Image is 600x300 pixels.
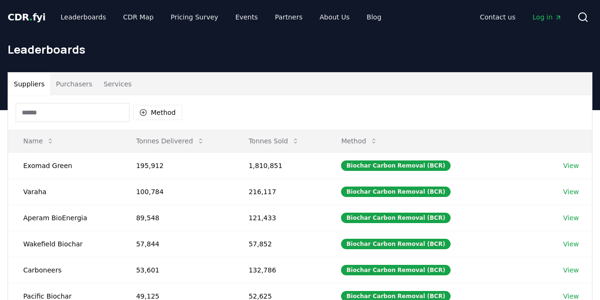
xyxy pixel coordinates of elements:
[121,257,233,283] td: 53,601
[8,42,592,57] h1: Leaderboards
[472,9,523,26] a: Contact us
[563,187,579,197] a: View
[525,9,570,26] a: Log in
[8,257,121,283] td: Carboneers
[233,205,326,231] td: 121,433
[8,11,46,23] span: CDR fyi
[8,73,50,95] button: Suppliers
[121,152,233,178] td: 195,912
[129,131,212,150] button: Tonnes Delivered
[268,9,310,26] a: Partners
[16,131,62,150] button: Name
[50,73,98,95] button: Purchasers
[341,187,450,197] div: Biochar Carbon Removal (BCR)
[312,9,357,26] a: About Us
[121,205,233,231] td: 89,548
[341,239,450,249] div: Biochar Carbon Removal (BCR)
[121,178,233,205] td: 100,784
[533,12,562,22] span: Log in
[8,231,121,257] td: Wakefield Biochar
[228,9,265,26] a: Events
[333,131,385,150] button: Method
[341,265,450,275] div: Biochar Carbon Removal (BCR)
[8,152,121,178] td: Exomad Green
[359,9,389,26] a: Blog
[233,257,326,283] td: 132,786
[341,213,450,223] div: Biochar Carbon Removal (BCR)
[241,131,307,150] button: Tonnes Sold
[8,178,121,205] td: Varaha
[233,152,326,178] td: 1,810,851
[53,9,389,26] nav: Main
[121,231,233,257] td: 57,844
[233,231,326,257] td: 57,852
[53,9,114,26] a: Leaderboards
[563,213,579,223] a: View
[233,178,326,205] td: 216,117
[563,265,579,275] a: View
[563,161,579,170] a: View
[98,73,138,95] button: Services
[163,9,226,26] a: Pricing Survey
[29,11,33,23] span: .
[472,9,570,26] nav: Main
[133,105,182,120] button: Method
[8,205,121,231] td: Aperam BioEnergia
[8,10,46,24] a: CDR.fyi
[563,239,579,249] a: View
[116,9,161,26] a: CDR Map
[341,160,450,171] div: Biochar Carbon Removal (BCR)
